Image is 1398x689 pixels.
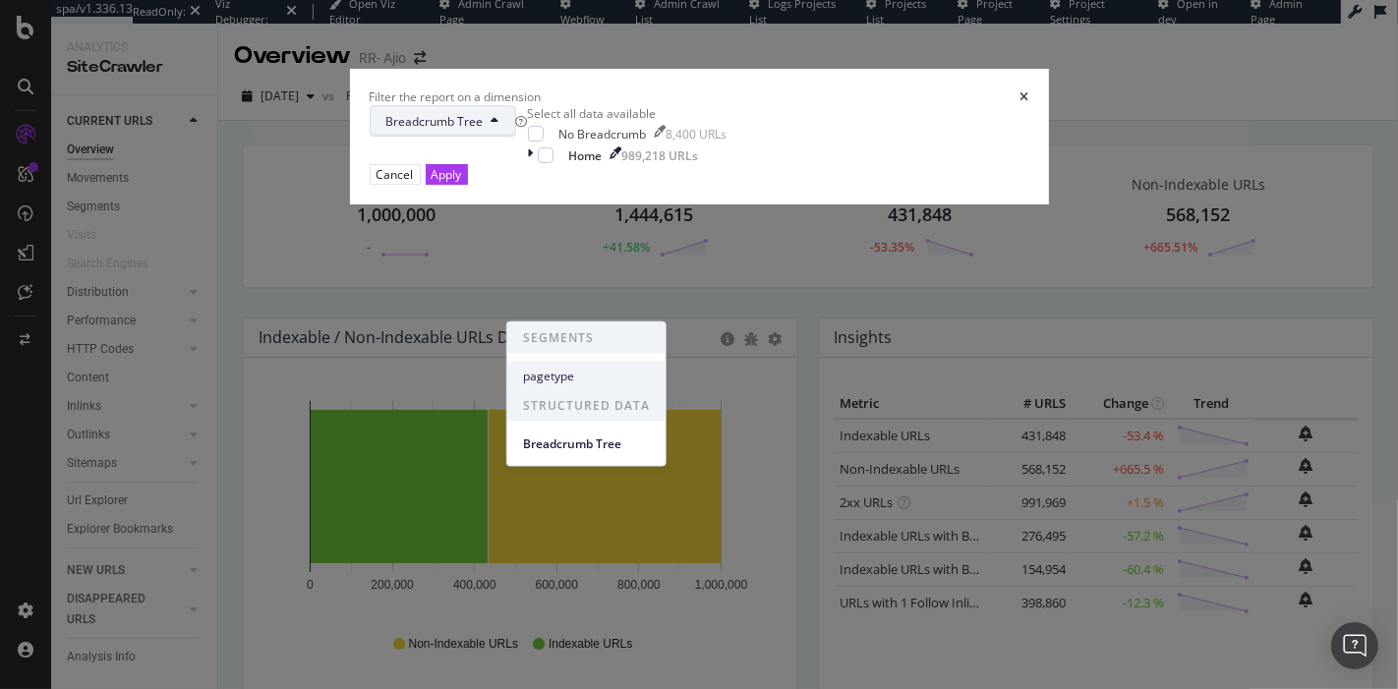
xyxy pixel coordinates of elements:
[667,126,728,143] div: 8,400 URLs
[1020,88,1029,105] div: times
[370,164,421,185] button: Cancel
[507,390,666,422] span: STRUCTURED DATA
[559,126,647,143] div: No Breadcrumb
[569,147,603,164] div: Home
[507,322,666,354] span: SEGMENTS
[370,105,516,137] button: Breadcrumb Tree
[622,147,699,164] div: 989,218 URLs
[432,166,462,183] div: Apply
[370,88,542,105] div: Filter the report on a dimension
[523,434,650,452] span: Breadcrumb Tree
[350,69,1049,204] div: modal
[377,166,414,183] div: Cancel
[1331,622,1378,669] div: Open Intercom Messenger
[426,164,468,185] button: Apply
[386,113,484,130] span: Breadcrumb Tree
[528,105,728,122] div: Select all data available
[523,367,650,384] span: pagetype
